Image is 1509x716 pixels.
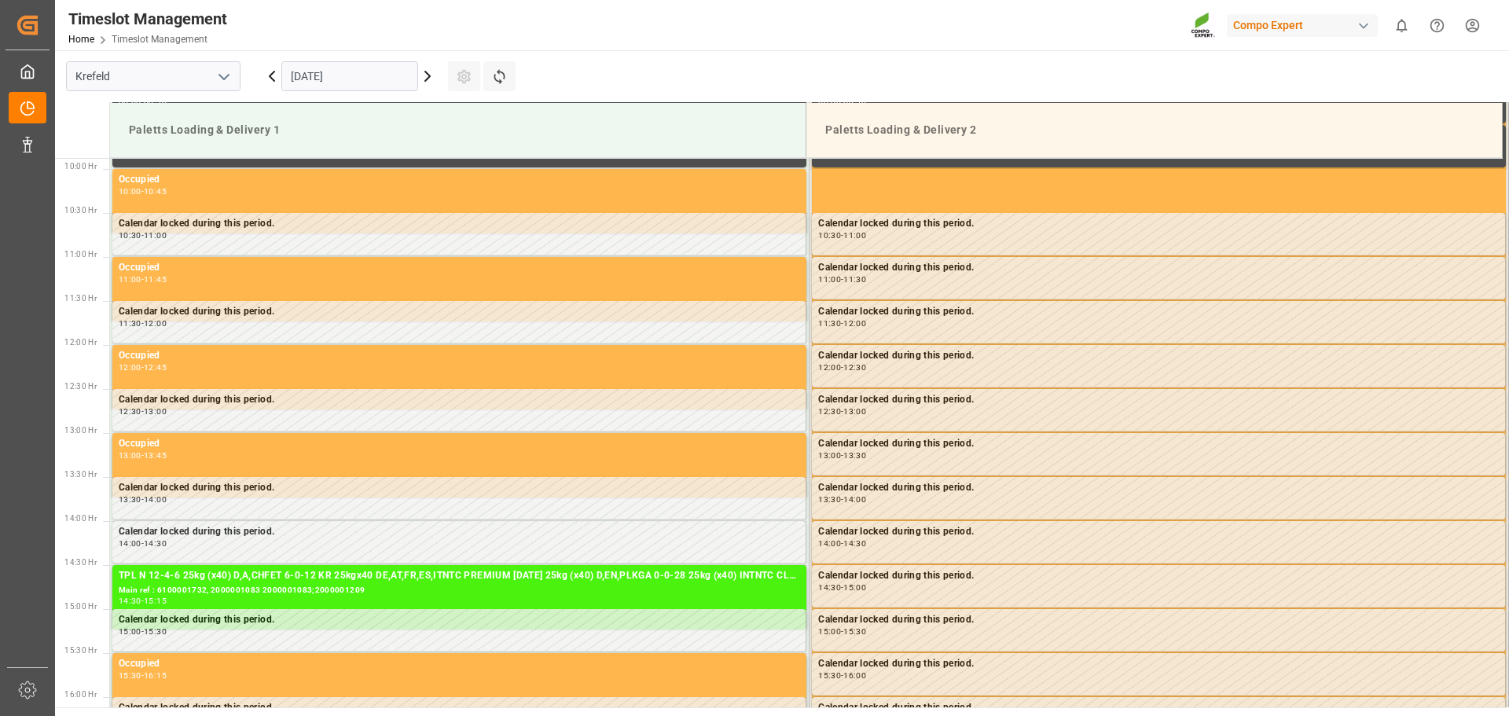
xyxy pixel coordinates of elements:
[119,656,800,672] div: Occupied
[119,672,141,679] div: 15:30
[119,172,800,188] div: Occupied
[66,61,240,91] input: Type to search/select
[119,628,141,635] div: 15:00
[818,540,841,547] div: 14:00
[818,232,841,239] div: 10:30
[843,276,866,283] div: 11:30
[141,496,144,503] div: -
[818,392,1499,408] div: Calendar locked during this period.
[843,496,866,503] div: 14:00
[119,320,141,327] div: 11:30
[119,480,799,496] div: Calendar locked during this period.
[141,276,144,283] div: -
[119,584,800,597] div: Main ref : 6100001732, 2000001083 2000001083;2000001209
[119,524,799,540] div: Calendar locked during this period.
[841,408,843,415] div: -
[141,540,144,547] div: -
[843,672,866,679] div: 16:00
[119,452,141,459] div: 13:00
[841,672,843,679] div: -
[64,382,97,391] span: 12:30 Hr
[1384,8,1419,43] button: show 0 new notifications
[64,338,97,347] span: 12:00 Hr
[119,232,141,239] div: 10:30
[119,364,141,371] div: 12:00
[1419,8,1455,43] button: Help Center
[68,34,94,45] a: Home
[818,584,841,591] div: 14:30
[841,320,843,327] div: -
[119,408,141,415] div: 12:30
[843,364,866,371] div: 12:30
[141,452,144,459] div: -
[123,116,793,145] div: Paletts Loading & Delivery 1
[144,540,167,547] div: 14:30
[818,452,841,459] div: 13:00
[144,597,167,604] div: 15:15
[841,364,843,371] div: -
[1191,12,1216,39] img: Screenshot%202023-09-29%20at%2010.02.21.png_1712312052.png
[144,496,167,503] div: 14:00
[119,216,799,232] div: Calendar locked during this period.
[141,597,144,604] div: -
[119,436,800,452] div: Occupied
[843,584,866,591] div: 15:00
[818,480,1499,496] div: Calendar locked during this period.
[119,540,141,547] div: 14:00
[144,364,167,371] div: 12:45
[119,612,799,628] div: Calendar locked during this period.
[141,408,144,415] div: -
[119,597,141,604] div: 14:30
[281,61,418,91] input: DD.MM.YYYY
[818,612,1499,628] div: Calendar locked during this period.
[841,540,843,547] div: -
[64,426,97,435] span: 13:00 Hr
[841,276,843,283] div: -
[818,656,1499,672] div: Calendar locked during this period.
[818,628,841,635] div: 15:00
[64,514,97,523] span: 14:00 Hr
[144,188,167,195] div: 10:45
[144,408,167,415] div: 13:00
[68,7,227,31] div: Timeslot Management
[818,524,1499,540] div: Calendar locked during this period.
[64,250,97,259] span: 11:00 Hr
[818,304,1499,320] div: Calendar locked during this period.
[1227,14,1378,37] div: Compo Expert
[141,628,144,635] div: -
[818,364,841,371] div: 12:00
[119,348,800,364] div: Occupied
[144,276,167,283] div: 11:45
[819,116,1489,145] div: Paletts Loading & Delivery 2
[818,216,1499,232] div: Calendar locked during this period.
[1227,10,1384,40] button: Compo Expert
[841,452,843,459] div: -
[818,348,1499,364] div: Calendar locked during this period.
[141,672,144,679] div: -
[211,64,235,89] button: open menu
[843,408,866,415] div: 13:00
[119,700,799,716] div: Calendar locked during this period.
[818,260,1499,276] div: Calendar locked during this period.
[119,260,800,276] div: Occupied
[119,496,141,503] div: 13:30
[144,452,167,459] div: 13:45
[119,304,799,320] div: Calendar locked during this period.
[141,320,144,327] div: -
[818,436,1499,452] div: Calendar locked during this period.
[841,232,843,239] div: -
[818,700,1499,716] div: Calendar locked during this period.
[841,584,843,591] div: -
[818,276,841,283] div: 11:00
[119,392,799,408] div: Calendar locked during this period.
[818,320,841,327] div: 11:30
[843,628,866,635] div: 15:30
[144,628,167,635] div: 15:30
[141,232,144,239] div: -
[841,628,843,635] div: -
[843,232,866,239] div: 11:00
[64,558,97,567] span: 14:30 Hr
[843,540,866,547] div: 14:30
[64,206,97,215] span: 10:30 Hr
[141,188,144,195] div: -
